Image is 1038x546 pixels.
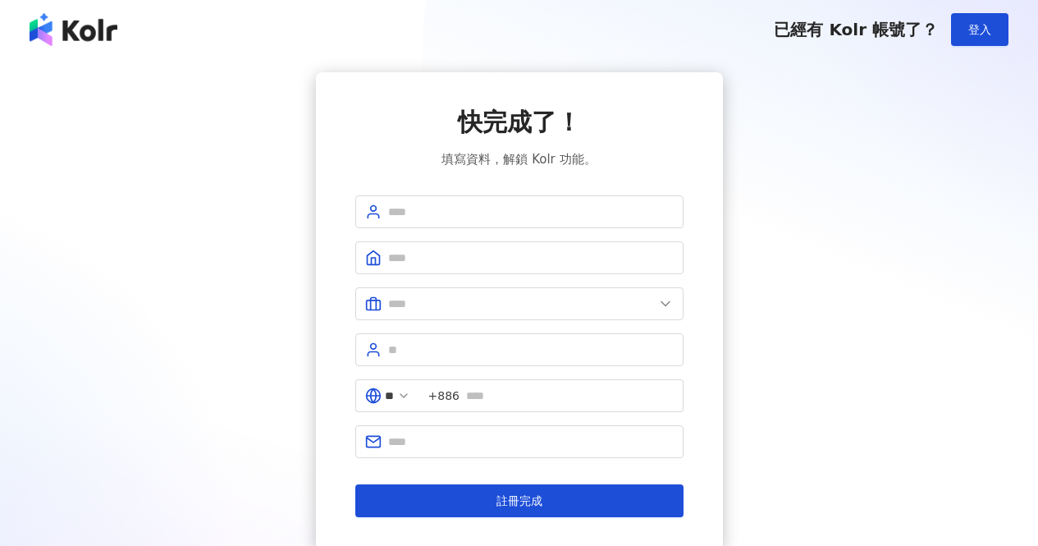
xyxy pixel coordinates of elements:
button: 註冊完成 [355,484,684,517]
span: +886 [428,387,460,405]
span: 已經有 Kolr 帳號了？ [774,20,938,39]
img: logo [30,13,117,46]
button: 登入 [951,13,1008,46]
span: 快完成了！ [458,105,581,140]
span: 填寫資料，解鎖 Kolr 功能。 [441,149,596,169]
span: 註冊完成 [496,494,542,507]
span: 登入 [968,23,991,36]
